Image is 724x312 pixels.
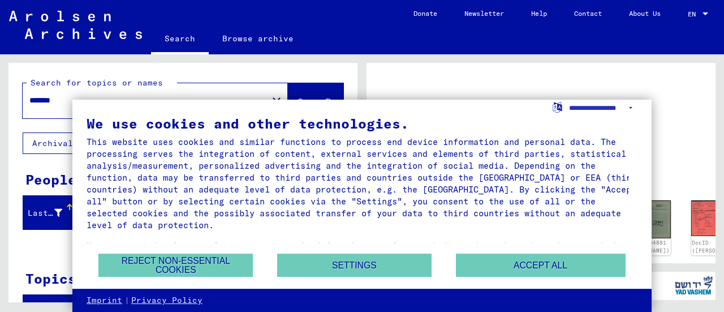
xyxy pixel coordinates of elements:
a: Browse archive [209,25,307,52]
button: Accept all [456,254,626,277]
img: yv_logo.png [673,271,715,300]
button: Search [288,83,343,118]
button: Clear [265,89,288,112]
mat-icon: close [270,95,283,108]
img: Arolsen_neg.svg [9,11,142,39]
div: Signature [28,300,92,312]
div: We use cookies and other technologies. [87,117,637,130]
button: Settings [277,254,432,277]
button: Archival tree units [23,133,143,154]
a: Imprint [87,295,122,306]
div: Topics [25,268,76,289]
div: People [25,169,76,190]
span: Search [298,96,331,107]
div: Last Name [28,207,62,219]
mat-header-cell: Last Name [23,197,74,229]
span: EN [688,10,700,18]
a: Privacy Policy [131,295,202,306]
div: This website uses cookies and similar functions to process end device information and personal da... [87,136,637,231]
div: Last Name [28,204,76,222]
a: Search [151,25,209,54]
mat-label: Search for topics or names [31,78,163,88]
button: Reject non-essential cookies [98,254,253,277]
